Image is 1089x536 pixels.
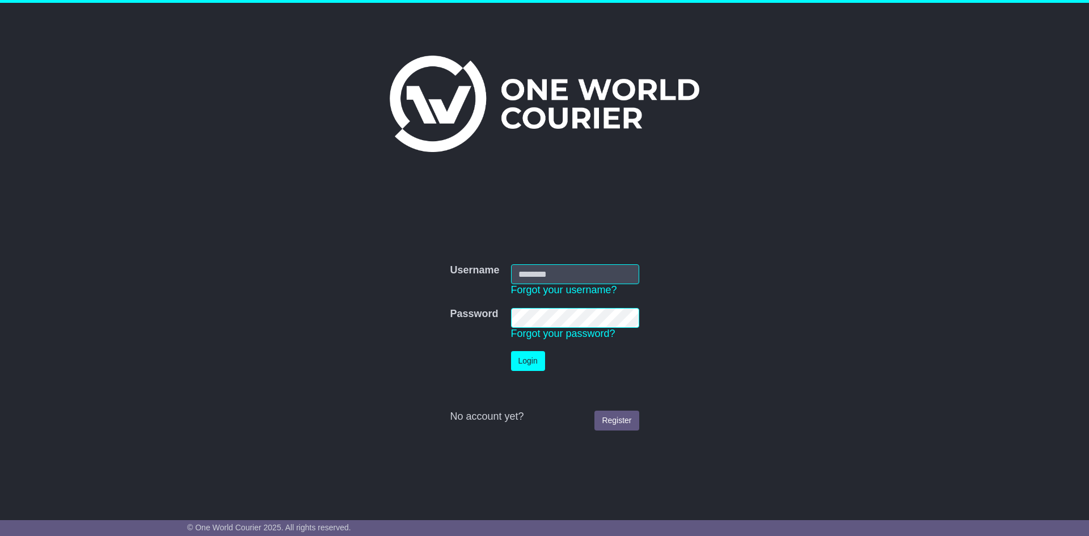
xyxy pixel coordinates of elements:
button: Login [511,351,545,371]
img: One World [390,56,699,152]
span: © One World Courier 2025. All rights reserved. [187,523,351,532]
a: Register [594,411,639,431]
a: Forgot your username? [511,284,617,296]
label: Username [450,264,499,277]
div: No account yet? [450,411,639,423]
a: Forgot your password? [511,328,615,339]
label: Password [450,308,498,320]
